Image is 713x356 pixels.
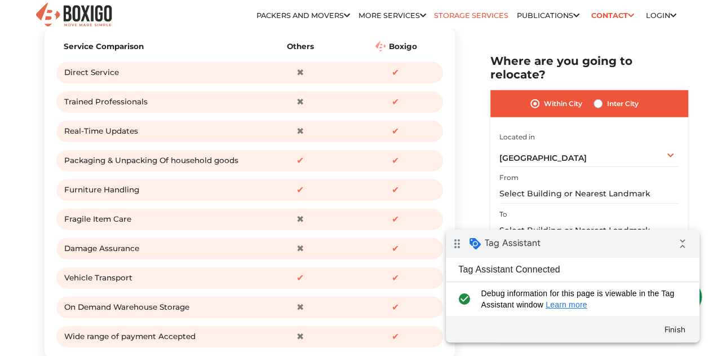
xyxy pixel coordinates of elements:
[64,182,250,199] div: Furniture Handling
[64,64,250,81] div: Direct Service
[499,209,507,219] label: To
[64,41,250,52] div: Service Comparison
[64,299,250,316] div: On Demand Warehouse Storage
[291,240,308,257] span: ✖
[387,299,404,316] span: ✔
[64,123,250,140] div: Real-Time Updates
[34,2,113,29] img: Boxigo
[387,64,404,81] span: ✔
[64,240,250,257] div: Damage Assurance
[291,270,308,287] span: ✔
[499,221,679,240] input: Select Building or Nearest Landmark
[291,64,308,81] span: ✖
[291,182,308,199] span: ✔
[291,152,308,169] span: ✔
[225,3,248,25] i: Collapse debug badge
[387,270,404,287] span: ✔
[358,11,426,20] a: More services
[387,328,404,345] span: ✔
[209,90,249,110] button: Finish
[434,11,508,20] a: Storage Services
[544,97,582,111] label: Within City
[387,211,404,228] span: ✔
[100,71,141,80] a: Learn more
[499,153,587,163] span: [GEOGRAPHIC_DATA]
[490,54,688,81] h2: Where are you going to relocate?
[645,11,676,20] a: Login
[9,58,28,81] i: check_circle
[499,184,679,204] input: Select Building or Nearest Landmark
[351,41,441,52] div: Boxigo
[387,182,404,199] span: ✔
[64,94,250,111] div: Trained Professionals
[607,97,639,111] label: Inter City
[64,152,250,169] div: Packaging & Unpacking Of household goods
[291,328,308,345] span: ✖
[517,11,579,20] a: Publications
[39,7,95,19] span: Tag Assistant
[499,173,519,183] label: From
[499,131,535,142] label: Located in
[291,299,308,316] span: ✖
[587,7,637,24] a: Contact
[11,11,34,34] img: whatsapp-icon.svg
[375,41,386,51] img: Boxigo Logo
[291,211,308,228] span: ✖
[255,41,346,52] div: Others
[387,240,404,257] span: ✔
[387,94,404,111] span: ✔
[291,123,308,140] span: ✖
[387,123,404,140] span: ✔
[64,270,250,287] div: Vehicle Transport
[291,94,308,111] span: ✖
[35,58,235,81] span: Debug information for this page is viewable in the Tag Assistant window
[387,152,404,169] span: ✔
[256,11,350,20] a: Packers and Movers
[64,328,250,345] div: Wide range of payment Accepted
[64,211,250,228] div: Fragile Item Care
